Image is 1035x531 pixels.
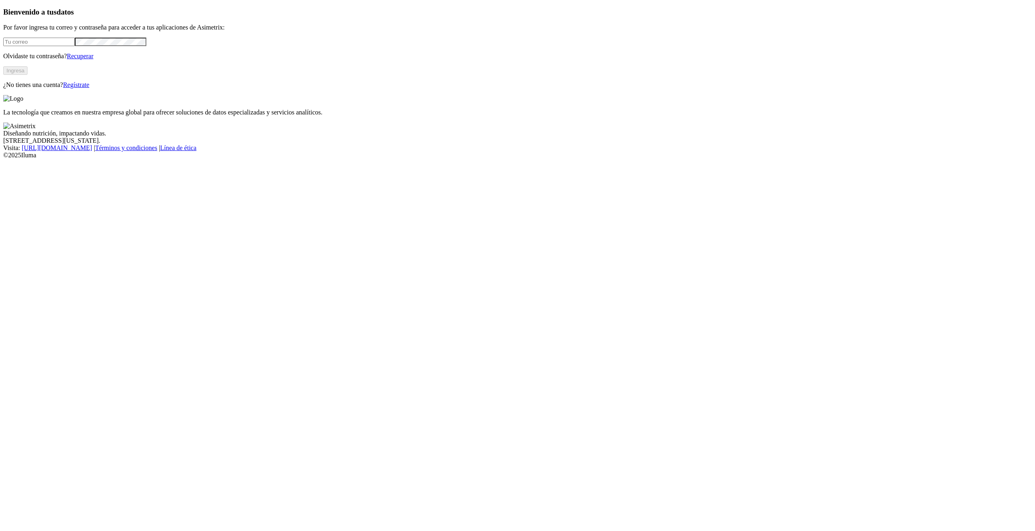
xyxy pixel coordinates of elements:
[95,144,157,151] a: Términos y condiciones
[3,152,1032,159] div: © 2025 Iluma
[57,8,74,16] span: datos
[160,144,196,151] a: Línea de ética
[22,144,92,151] a: [URL][DOMAIN_NAME]
[3,144,1032,152] div: Visita : | |
[3,53,1032,60] p: Olvidaste tu contraseña?
[63,81,89,88] a: Regístrate
[3,24,1032,31] p: Por favor ingresa tu correo y contraseña para acceder a tus aplicaciones de Asimetrix:
[3,38,75,46] input: Tu correo
[3,81,1032,89] p: ¿No tienes una cuenta?
[3,137,1032,144] div: [STREET_ADDRESS][US_STATE].
[3,66,27,75] button: Ingresa
[3,123,36,130] img: Asimetrix
[3,8,1032,17] h3: Bienvenido a tus
[67,53,93,59] a: Recuperar
[3,95,23,102] img: Logo
[3,109,1032,116] p: La tecnología que creamos en nuestra empresa global para ofrecer soluciones de datos especializad...
[3,130,1032,137] div: Diseñando nutrición, impactando vidas.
